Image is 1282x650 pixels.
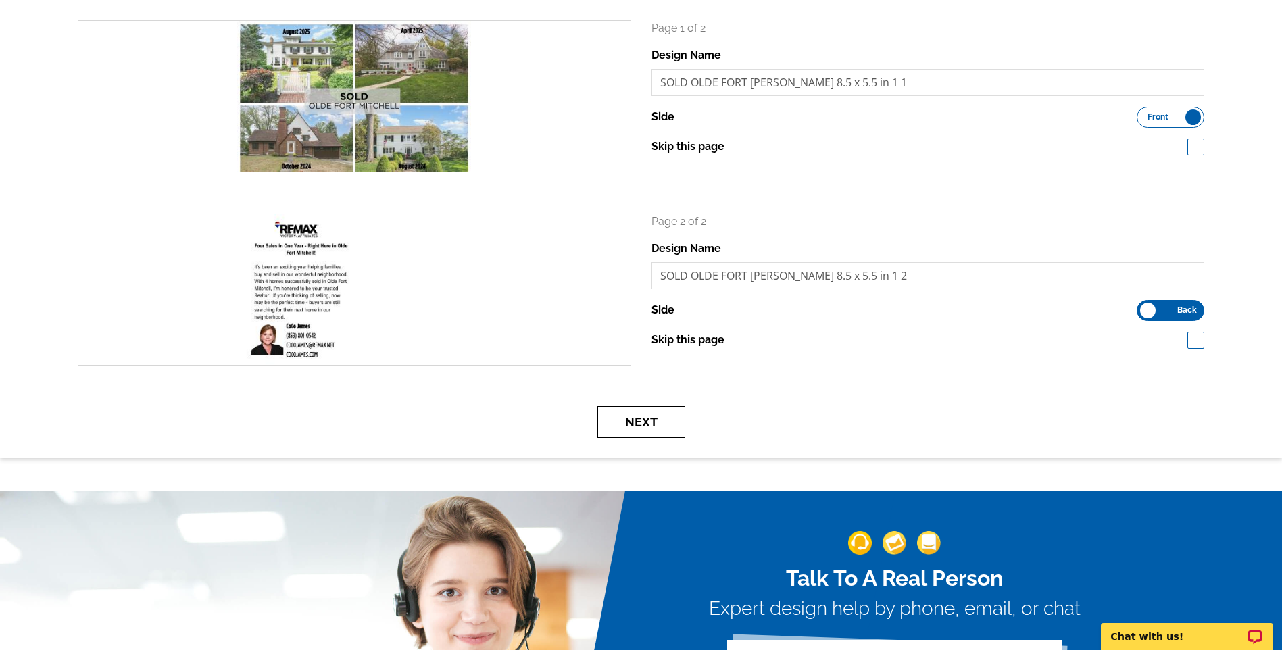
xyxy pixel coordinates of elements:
[651,241,721,257] label: Design Name
[709,597,1081,620] h3: Expert design help by phone, email, or chat
[848,531,872,555] img: support-img-1.png
[651,47,721,64] label: Design Name
[651,20,1205,36] p: Page 1 of 2
[709,566,1081,591] h2: Talk To A Real Person
[1177,307,1197,314] span: Back
[1148,114,1168,120] span: Front
[883,531,906,555] img: support-img-2.png
[651,109,674,125] label: Side
[651,214,1205,230] p: Page 2 of 2
[651,69,1205,96] input: File Name
[597,406,685,438] button: Next
[651,139,724,155] label: Skip this page
[917,531,941,555] img: support-img-3_1.png
[651,262,1205,289] input: File Name
[651,302,674,318] label: Side
[1092,607,1282,650] iframe: LiveChat chat widget
[651,332,724,348] label: Skip this page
